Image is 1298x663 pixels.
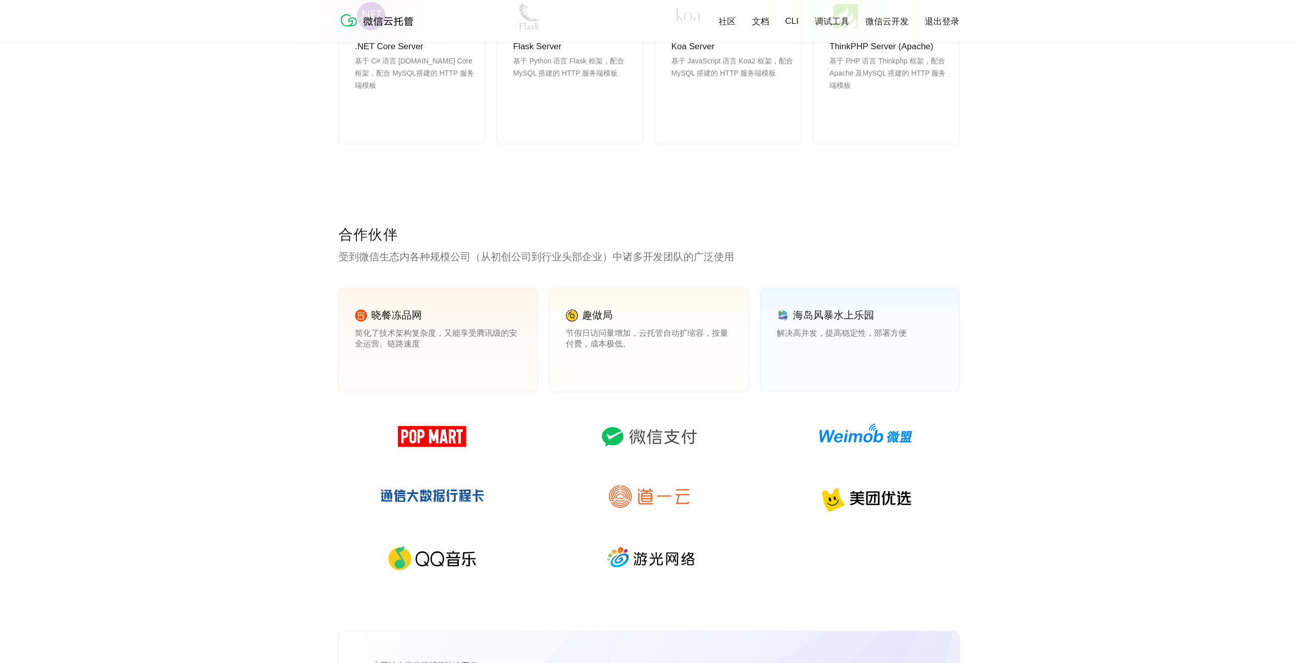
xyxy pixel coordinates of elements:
[793,308,874,322] p: 海岛风暴水上乐园
[830,55,951,103] p: 基于 PHP 语言 Thinkphp 框架，配合 Apache 及MySQL 搭建的 HTTP 服务端模板
[671,41,793,53] p: Koa Server
[355,328,521,348] p: 简化了技术架构复杂度，又能享受腾讯级的安全运营、链路速度
[830,41,951,53] p: ThinkPHP Server (Apache)
[339,10,420,30] img: 微信云托管
[513,55,635,103] p: 基于 Python 语言 Flask 框架，配合 MySQL 搭建的 HTTP 服务端模板
[671,55,793,103] p: 基于 JavaScript 语言 Koa2 框架，配合 MySQL 搭建的 HTTP 服务端模板
[355,41,477,53] p: .NET Core Server
[866,16,909,27] a: 微信云开发
[566,328,732,348] p: 节假日访问量增加，云托管自动扩缩容，按量付费，成本极低。
[339,23,420,32] a: 微信云托管
[339,225,959,246] p: 合作伙伴
[752,16,769,27] a: 文档
[777,328,943,348] p: 解决高并发，提高稳定性，部署方便
[513,41,635,53] p: Flask Server
[785,16,799,26] a: CLI
[355,55,477,103] p: 基于 C# 语言 [DOMAIN_NAME] Core 框架，配合 MySQL搭建的 HTTP 服务端模板
[925,16,959,27] a: 退出登录
[339,250,959,264] p: 受到微信生态内各种规模公司（从初创公司到行业头部企业）中诸多开发团队的广泛使用
[582,308,612,322] p: 趣做局
[718,16,736,27] a: 社区
[815,16,849,27] a: 调试工具
[371,308,422,322] p: 晓餐冻品网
